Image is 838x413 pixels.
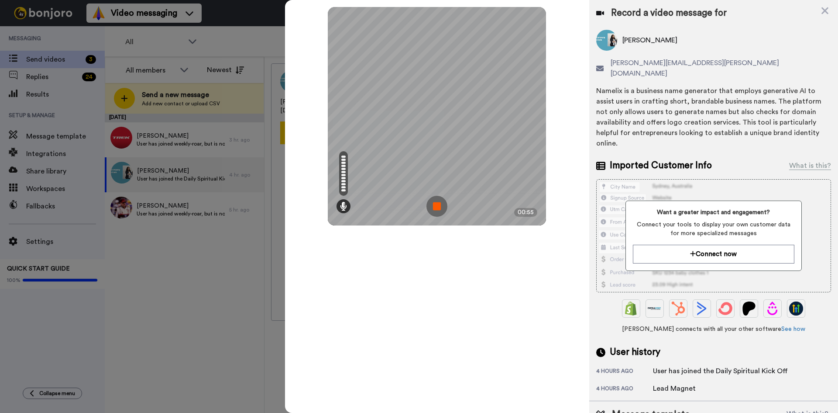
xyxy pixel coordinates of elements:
div: 00:55 [514,208,537,217]
div: What is this? [789,160,831,171]
div: 4 hours ago [596,368,653,376]
span: Imported Customer Info [610,159,712,172]
img: ActiveCampaign [695,302,709,316]
img: Drip [766,302,780,316]
div: User has joined the Daily Spiritual Kick Off [653,366,788,376]
img: Patreon [742,302,756,316]
div: 4 hours ago [596,385,653,394]
div: Lead Magnet [653,383,697,394]
img: Shopify [624,302,638,316]
img: Hubspot [671,302,685,316]
a: See how [781,326,805,332]
img: ic_record_stop.svg [426,196,447,217]
span: [PERSON_NAME] connects with all your other software [596,325,831,333]
span: [PERSON_NAME][EMAIL_ADDRESS][PERSON_NAME][DOMAIN_NAME] [611,58,831,79]
span: Connect your tools to display your own customer data for more specialized messages [633,220,794,238]
img: GoHighLevel [789,302,803,316]
button: Connect now [633,245,794,264]
span: Want a greater impact and engagement? [633,208,794,217]
img: ConvertKit [718,302,732,316]
span: User history [610,346,660,359]
div: Namelix is a business name generator that employs generative AI to assist users in crafting short... [596,86,831,149]
img: Ontraport [648,302,662,316]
